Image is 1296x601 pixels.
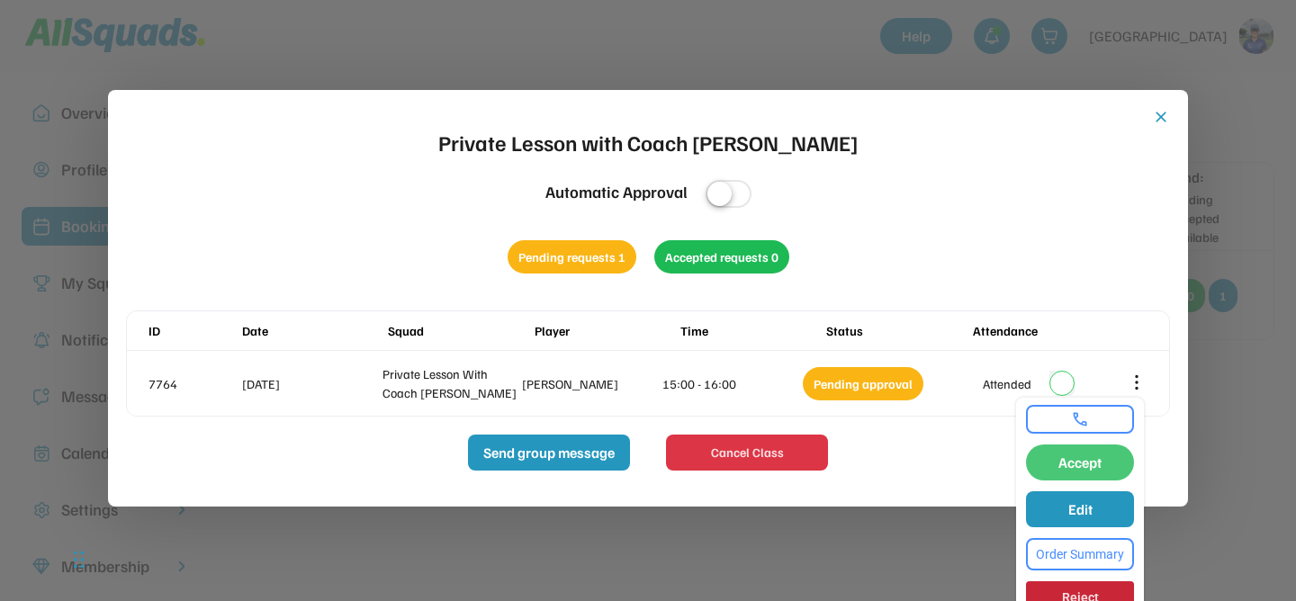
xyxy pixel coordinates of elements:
[1026,444,1134,480] button: Accept
[242,321,384,340] div: Date
[973,321,1115,340] div: Attendance
[438,126,858,158] div: Private Lesson with Coach [PERSON_NAME]
[522,374,659,393] div: [PERSON_NAME]
[826,321,968,340] div: Status
[382,364,519,402] div: Private Lesson With Coach [PERSON_NAME]
[803,367,923,400] div: Pending approval
[545,180,688,204] div: Automatic Approval
[1026,491,1134,527] button: Edit
[242,374,379,393] div: [DATE]
[1026,538,1134,570] button: Order Summary
[666,435,828,471] button: Cancel Class
[535,321,677,340] div: Player
[148,374,238,393] div: 7764
[508,240,636,274] div: Pending requests 1
[662,374,799,393] div: 15:00 - 16:00
[654,240,789,274] div: Accepted requests 0
[148,321,238,340] div: ID
[1152,108,1170,126] button: close
[388,321,530,340] div: Squad
[468,435,630,471] button: Send group message
[983,374,1031,393] div: Attended
[680,321,823,340] div: Time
